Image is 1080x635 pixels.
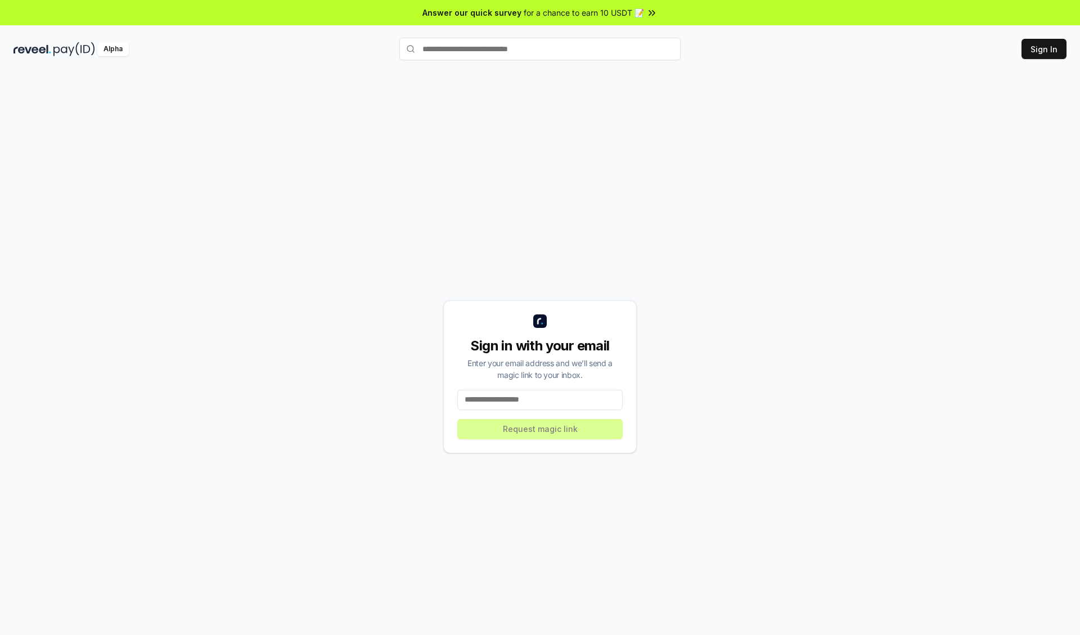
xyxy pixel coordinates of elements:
span: for a chance to earn 10 USDT 📝 [524,7,644,19]
img: reveel_dark [13,42,51,56]
span: Answer our quick survey [422,7,521,19]
button: Sign In [1021,39,1066,59]
img: logo_small [533,314,547,328]
div: Alpha [97,42,129,56]
div: Sign in with your email [457,337,623,355]
div: Enter your email address and we’ll send a magic link to your inbox. [457,357,623,381]
img: pay_id [53,42,95,56]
